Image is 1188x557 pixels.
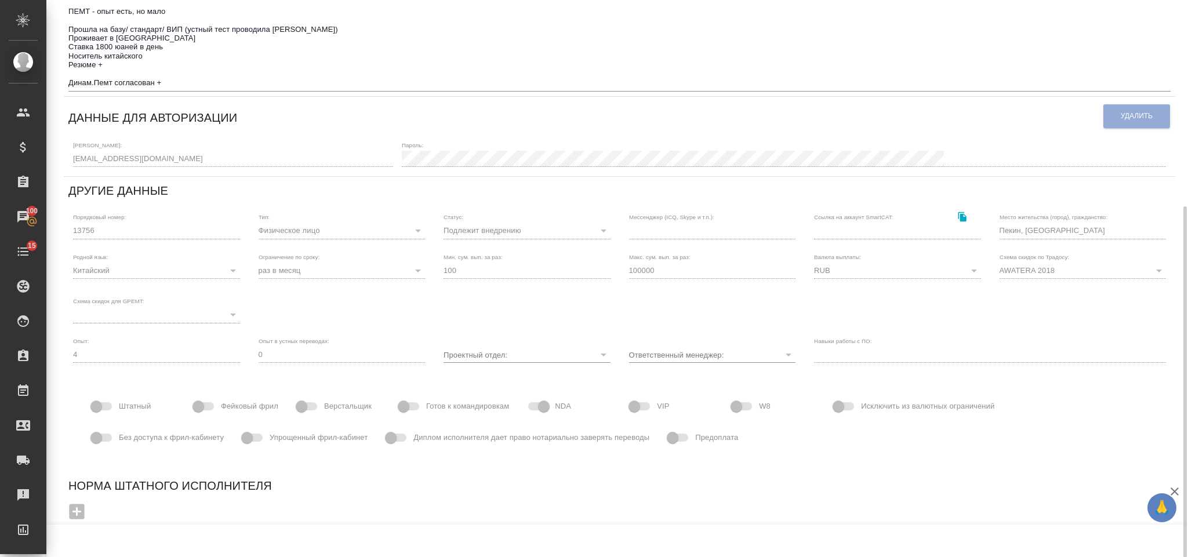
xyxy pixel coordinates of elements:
label: Мессенджер (ICQ, Skype и т.п.): [629,214,714,220]
label: Опыт: [73,338,89,344]
div: Подлежит внедрению [444,223,611,239]
span: Исключить из валютных ограничений [861,401,994,412]
span: Штатный [119,401,151,412]
button: Скопировать ссылку [951,205,975,228]
label: [PERSON_NAME]: [73,142,122,148]
span: 15 [21,240,43,252]
label: Ссылка на аккаунт SmartCAT: [814,214,893,220]
label: Схема скидок для GPEMT: [73,298,144,304]
span: 100 [19,205,45,217]
label: Схема скидок по Традосу: [1000,254,1069,260]
a: 15 [3,237,43,266]
span: W8 [759,401,771,412]
span: Упрощенный фрил-кабинет [270,432,368,443]
a: 100 [3,202,43,231]
button: 🙏 [1147,493,1176,522]
label: Ограничение по сроку: [259,254,319,260]
label: Навыки работы с ПО: [814,338,872,344]
label: Пароль: [402,142,423,148]
label: Порядковый номер: [73,214,126,220]
div: раз в месяц [259,263,426,279]
span: Фейковый фрил [221,401,278,412]
span: Готов к командировкам [426,401,509,412]
h6: Данные для авторизации [68,108,237,127]
label: Статус: [444,214,463,220]
div: RUB [814,263,981,279]
label: Макс. сум. вып. за раз: [629,254,691,260]
label: Место жительства (город), гражданство: [1000,214,1107,220]
div: Китайский [73,263,240,279]
label: Опыт в устных переводах: [259,338,329,344]
span: Диплом исполнителя дает право нотариально заверять переводы [413,432,649,443]
label: Мин. сум. вып. за раз: [444,254,503,260]
label: Родной язык: [73,254,108,260]
span: Предоплата [695,432,738,443]
span: Без доступа к фрил-кабинету [119,432,224,443]
div: Физическое лицо [259,223,426,239]
h6: Норма штатного исполнителя [68,476,1171,495]
span: 🙏 [1152,496,1172,520]
div: AWATERA 2018 [1000,263,1167,279]
span: VIP [657,401,669,412]
span: Верстальщик [324,401,372,412]
h6: Другие данные [68,181,168,200]
label: Тип: [259,214,270,220]
label: Валюта выплаты: [814,254,861,260]
span: NDA [555,401,571,412]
